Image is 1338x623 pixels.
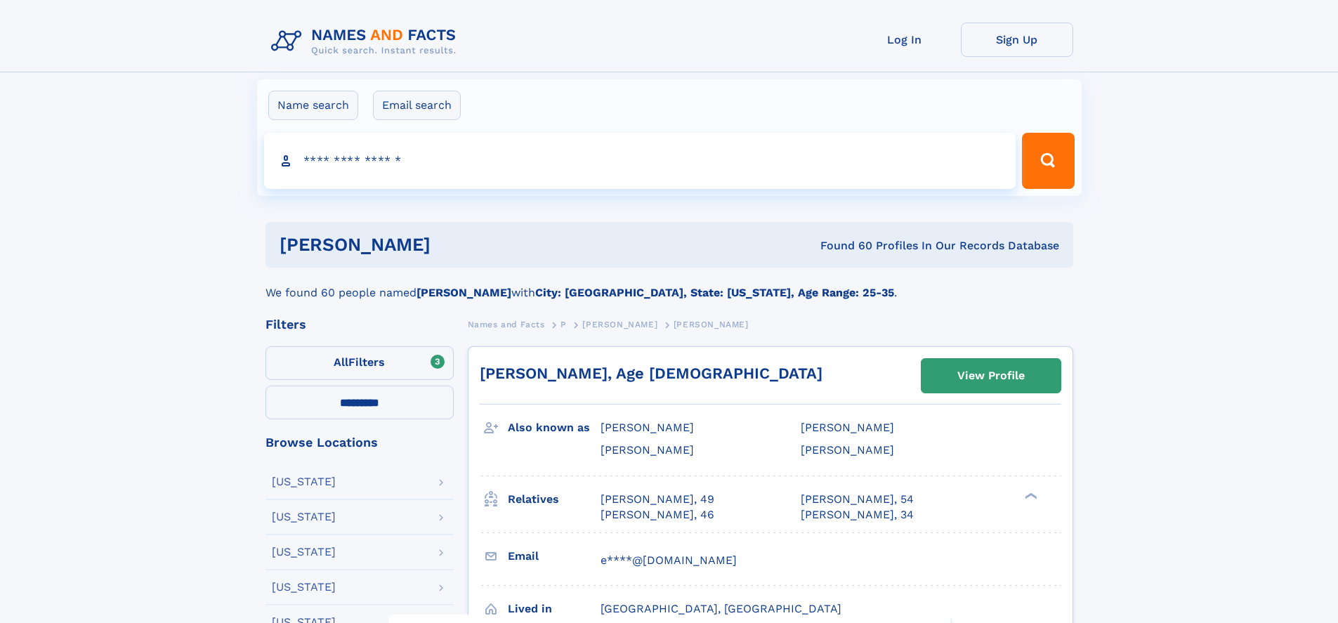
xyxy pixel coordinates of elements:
[1021,491,1038,500] div: ❯
[601,507,714,523] a: [PERSON_NAME], 46
[1022,133,1074,189] button: Search Button
[848,22,961,57] a: Log In
[265,22,468,60] img: Logo Names and Facts
[480,365,822,382] a: [PERSON_NAME], Age [DEMOGRAPHIC_DATA]
[265,318,454,331] div: Filters
[957,360,1025,392] div: View Profile
[921,359,1061,393] a: View Profile
[265,436,454,449] div: Browse Locations
[508,544,601,568] h3: Email
[535,286,894,299] b: City: [GEOGRAPHIC_DATA], State: [US_STATE], Age Range: 25-35
[508,487,601,511] h3: Relatives
[334,355,348,369] span: All
[272,546,336,558] div: [US_STATE]
[582,320,657,329] span: [PERSON_NAME]
[801,507,914,523] a: [PERSON_NAME], 34
[508,416,601,440] h3: Also known as
[560,320,567,329] span: P
[801,443,894,457] span: [PERSON_NAME]
[272,511,336,523] div: [US_STATE]
[801,421,894,434] span: [PERSON_NAME]
[601,421,694,434] span: [PERSON_NAME]
[280,236,626,254] h1: [PERSON_NAME]
[508,597,601,621] h3: Lived in
[582,315,657,333] a: [PERSON_NAME]
[601,602,841,615] span: [GEOGRAPHIC_DATA], [GEOGRAPHIC_DATA]
[264,133,1016,189] input: search input
[268,91,358,120] label: Name search
[272,476,336,487] div: [US_STATE]
[674,320,749,329] span: [PERSON_NAME]
[417,286,511,299] b: [PERSON_NAME]
[601,492,714,507] a: [PERSON_NAME], 49
[801,492,914,507] a: [PERSON_NAME], 54
[468,315,545,333] a: Names and Facts
[373,91,461,120] label: Email search
[601,443,694,457] span: [PERSON_NAME]
[625,238,1059,254] div: Found 60 Profiles In Our Records Database
[272,582,336,593] div: [US_STATE]
[560,315,567,333] a: P
[265,268,1073,301] div: We found 60 people named with .
[961,22,1073,57] a: Sign Up
[265,346,454,380] label: Filters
